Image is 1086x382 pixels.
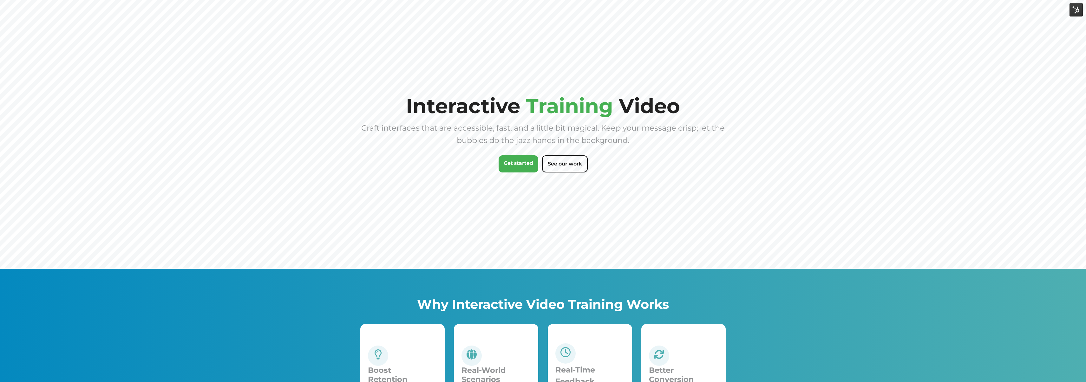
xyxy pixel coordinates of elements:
[499,155,538,172] a: Get started
[406,94,520,118] span: Interactive
[526,94,613,118] span: Training
[619,94,680,118] span: Video
[361,123,725,145] span: Craft interfaces that are accessible, fast, and a little bit magical. Keep your message crisp; le...
[1070,3,1083,16] img: HubSpot Tools Menu Toggle
[417,296,669,312] span: Why Interactive Video Training Works
[542,155,588,172] a: See our work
